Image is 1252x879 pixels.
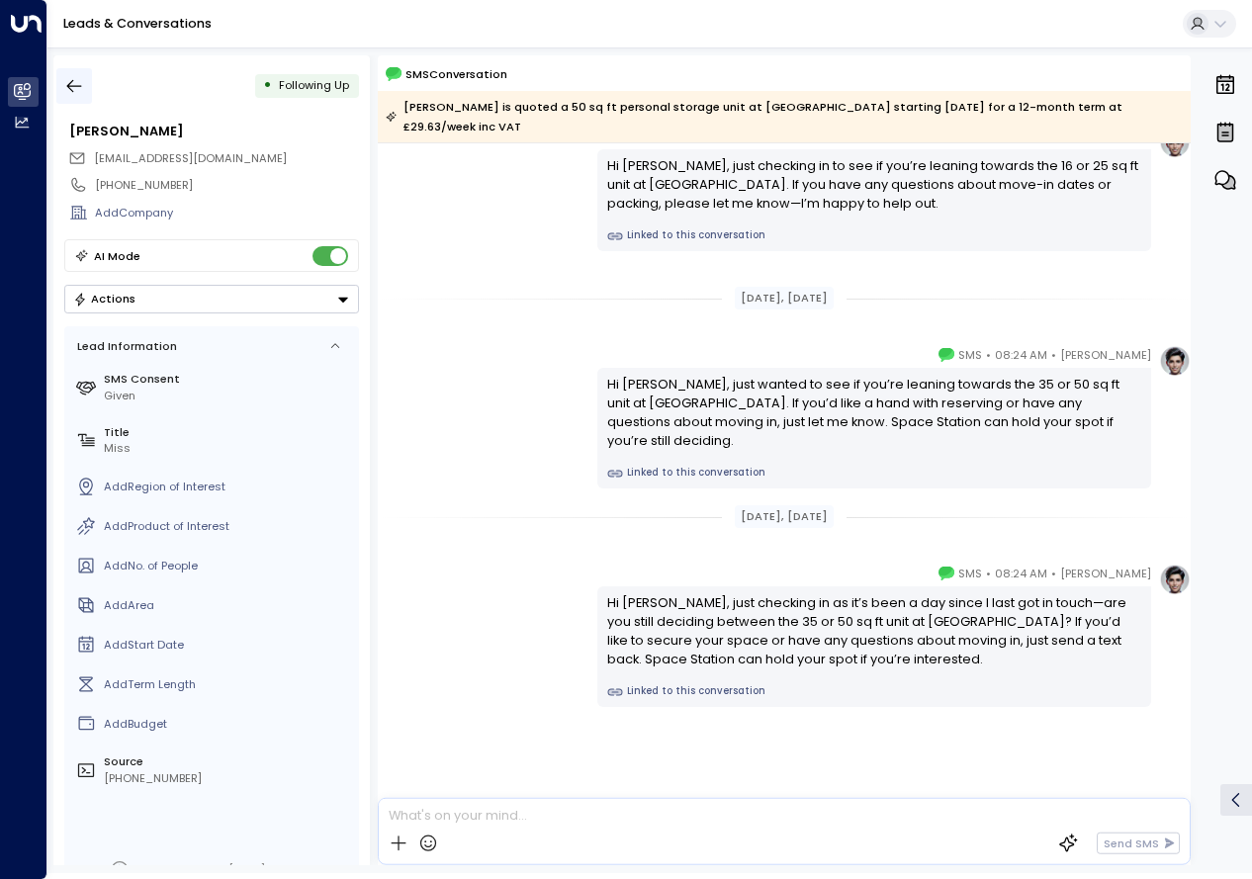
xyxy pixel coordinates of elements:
a: Linked to this conversation [607,228,1142,244]
label: SMS Consent [104,371,352,388]
div: [PERSON_NAME] is quoted a 50 sq ft personal storage unit at [GEOGRAPHIC_DATA] starting [DATE] for... [386,97,1181,136]
div: [PHONE_NUMBER] [95,177,358,194]
div: Hi [PERSON_NAME], just checking in to see if you’re leaning towards the 16 or 25 sq ft unit at [G... [607,156,1142,214]
div: AddNo. of People [104,558,352,574]
span: sperringbobbie@gmail.com [94,150,287,167]
div: AddArea [104,597,352,614]
a: Leads & Conversations [63,15,212,32]
img: profile-logo.png [1159,345,1191,377]
span: • [1051,345,1056,365]
div: Hi [PERSON_NAME], just wanted to see if you’re leaning towards the 35 or 50 sq ft unit at [GEOGRA... [607,375,1142,451]
label: Title [104,424,352,441]
div: AddCompany [95,205,358,221]
div: [DATE], [DATE] [735,287,835,309]
span: • [986,345,991,365]
div: AddBudget [104,716,352,733]
span: 08:24 AM [995,564,1047,583]
span: SMS [958,564,982,583]
div: AddStart Date [104,637,352,654]
span: Following Up [279,77,349,93]
div: Lead created on [DATE] 6:00 pm [134,861,314,878]
span: • [1051,564,1056,583]
div: AI Mode [94,246,140,266]
div: • [263,71,272,100]
span: [EMAIL_ADDRESS][DOMAIN_NAME] [94,150,287,166]
div: Actions [73,292,135,306]
span: SMS Conversation [405,65,507,83]
div: [PERSON_NAME] [69,122,358,140]
div: Button group with a nested menu [64,285,359,313]
label: Source [104,753,352,770]
span: [PERSON_NAME] [1060,564,1151,583]
span: SMS [958,345,982,365]
span: • [986,564,991,583]
a: Linked to this conversation [607,466,1142,482]
div: [PHONE_NUMBER] [104,770,352,787]
div: AddTerm Length [104,676,352,693]
span: 08:24 AM [995,345,1047,365]
img: profile-logo.png [1159,564,1191,595]
div: Miss [104,440,352,457]
div: AddProduct of Interest [104,518,352,535]
a: Linked to this conversation [607,684,1142,700]
div: AddRegion of Interest [104,479,352,495]
div: Given [104,388,352,404]
div: [DATE], [DATE] [735,505,835,528]
span: [PERSON_NAME] [1060,345,1151,365]
button: Actions [64,285,359,313]
div: Hi [PERSON_NAME], just checking in as it’s been a day since I last got in touch—are you still dec... [607,593,1142,669]
div: Lead Information [71,338,177,355]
